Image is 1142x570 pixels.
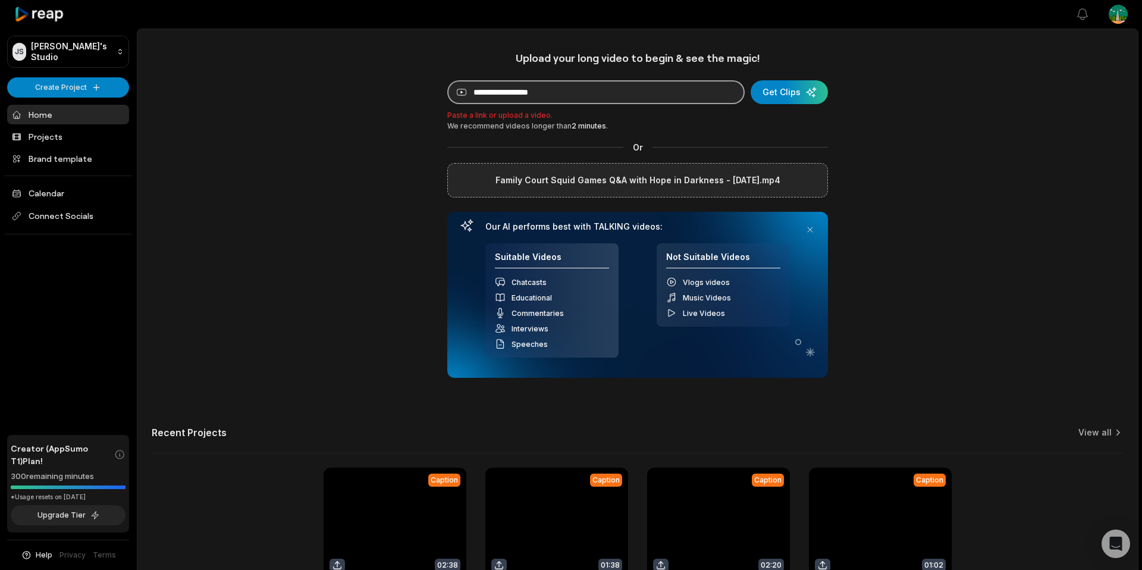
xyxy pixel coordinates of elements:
div: Open Intercom Messenger [1102,530,1130,558]
div: *Usage resets on [DATE] [11,493,126,502]
span: Speeches [512,340,548,349]
span: Creator (AppSumo T1) Plan! [11,442,114,467]
button: Help [21,550,52,560]
span: Help [36,550,52,560]
span: Or [623,141,652,154]
p: [PERSON_NAME]'s Studio [31,41,112,62]
h4: Suitable Videos [495,252,609,269]
a: Terms [93,550,116,560]
div: 300 remaining minutes [11,471,126,483]
div: JS [12,43,26,61]
span: Live Videos [683,309,725,318]
label: Family Court Squid Games Q&A with Hope in Darkness - [DATE].mp4 [495,173,780,187]
h2: Recent Projects [152,427,227,439]
span: Educational [512,293,552,302]
span: Chatcasts [512,278,547,287]
a: Projects [7,127,129,146]
h3: Our AI performs best with TALKING videos: [485,221,790,232]
span: Commentaries [512,309,564,318]
span: Music Videos [683,293,731,302]
span: Connect Socials [7,205,129,227]
a: Calendar [7,183,129,203]
span: Interviews [512,324,548,333]
button: Create Project [7,77,129,98]
div: We recommend videos longer than . [447,121,828,131]
h1: Upload your long video to begin & see the magic! [447,51,828,65]
a: Privacy [59,550,86,560]
span: 2 minutes [572,121,606,130]
a: Brand template [7,149,129,168]
button: Upgrade Tier [11,505,126,525]
p: Paste a link or upload a video. [447,110,828,121]
h4: Not Suitable Videos [666,252,780,269]
span: Vlogs videos [683,278,730,287]
a: View all [1078,427,1112,439]
a: Home [7,105,129,124]
button: Get Clips [751,80,828,104]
